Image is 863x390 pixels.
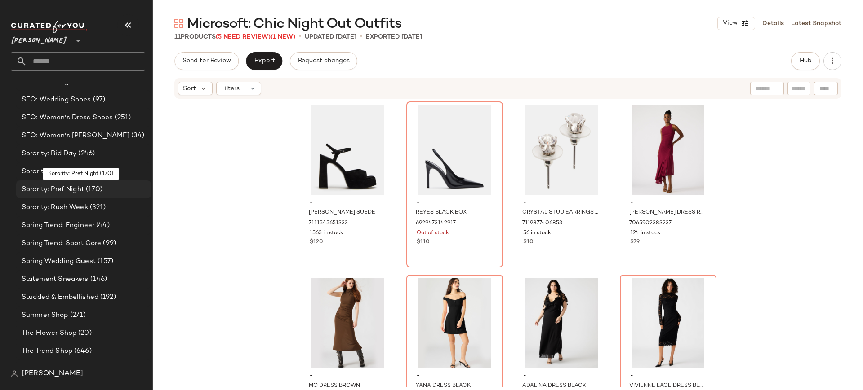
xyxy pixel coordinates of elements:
img: cfy_white_logo.C9jOOHJF.svg [11,21,87,33]
span: $110 [417,238,430,246]
span: 6929473142917 [416,219,456,228]
span: Sorority: Rush Week [22,202,88,213]
span: Request changes [298,57,350,65]
button: Send for Review [174,52,239,70]
span: (251) [113,113,131,123]
img: STEVEMADDEN_SHOES_REYES_BLACK-BOX_01.jpg [409,105,500,195]
img: STEVEMADDEN_SHOES_LIANDRA_BLACK-SUEDE.jpg [302,105,393,195]
span: Sorority: Bid Day [22,149,76,159]
span: (1 New) [271,34,295,40]
img: STEVEMADDEN_APPAREL_BO308958_BROWN_3382.jpg [302,278,393,368]
span: (20) [76,328,92,338]
span: [PERSON_NAME] [11,31,67,47]
span: Sorority: Pref Night [22,184,84,195]
span: - [523,372,599,380]
span: Out of stock [417,229,449,237]
span: Sorority: LP [22,167,59,177]
span: The Trend Shop [22,346,72,356]
span: - [630,199,706,207]
span: (146) [89,274,107,285]
span: (646) [72,346,92,356]
span: Sort [183,84,196,93]
span: 1563 in stock [310,229,343,237]
span: Spring Trend: Sport Core [22,238,101,249]
div: Products [174,32,295,42]
span: [PERSON_NAME] SUEDE [309,209,375,217]
span: (157) [96,256,114,267]
span: Spring Wedding Guest [22,256,96,267]
span: (5 Need Review) [216,34,271,40]
span: $120 [310,238,323,246]
span: $10 [523,238,534,246]
span: (271) [68,310,86,320]
img: STEVEMADDEN_APPAREL_BO408221_BLACK_0205.jpg [623,278,713,368]
button: View [717,17,755,30]
img: STEVEMADDEN_APPAREL_BP108564_RED_21838.jpg [623,105,713,195]
span: (34) [129,131,145,141]
img: STEVEMADDEN_APPAREL_BP108571_BLACK_0209_964a63a4-f70b-46af-a66e-39f1c5e005b4.jpg [516,278,606,368]
span: Transitional Fall Outfits [22,364,99,374]
span: - [523,199,599,207]
span: SEO: Women's [PERSON_NAME] [22,131,129,141]
span: Microsoft: Chic Night Out Outfits [187,15,401,33]
span: [PERSON_NAME] DRESS RED [629,209,705,217]
span: Export [254,57,275,65]
span: (99) [101,238,116,249]
p: Exported [DATE] [366,32,422,42]
a: Details [762,19,784,28]
span: SEO: Women's Dress Shoes [22,113,113,123]
img: STEVEMADDEN_JEWELRY_530472_SILVER_02.jpg [516,105,606,195]
span: Send for Review [182,57,231,65]
img: svg%3e [174,19,183,28]
span: 7119877406853 [522,219,562,228]
button: Hub [791,52,820,70]
span: (170) [84,184,103,195]
span: 11 [174,34,181,40]
span: - [310,372,386,380]
img: STEVEMADDEN_APPAREL_XP308291_BLACK-ONYX_17018.jpg [409,278,500,368]
span: (335) [99,364,118,374]
span: - [417,199,493,207]
span: • [360,31,362,42]
span: 56 in stock [523,229,551,237]
span: View [722,20,738,27]
span: Summer Shop [22,310,68,320]
span: (192) [98,292,116,302]
span: Spring Trend: Engineer [22,220,94,231]
span: 7065902383237 [629,219,672,228]
span: - [310,199,386,207]
span: - [417,372,493,380]
span: 124 in stock [630,229,661,237]
span: VIVIENNE LACE DRESS BLACK [629,382,705,390]
span: (591) [59,167,77,177]
span: (44) [94,220,110,231]
span: YANA DRESS BLACK [416,382,471,390]
span: The Flower Shop [22,328,76,338]
span: - [630,372,706,380]
span: Hub [799,57,812,65]
span: (97) [91,95,106,105]
span: • [299,31,301,42]
span: Studded & Embellished [22,292,98,302]
span: ADALINA DRESS BLACK [522,382,586,390]
span: CRYSTAL STUD EARRINGS SILVER [522,209,598,217]
span: [PERSON_NAME] [22,368,83,379]
span: REYES BLACK BOX [416,209,467,217]
span: SEO: Wedding Shoes [22,95,91,105]
span: (321) [88,202,106,213]
span: $79 [630,238,640,246]
a: Latest Snapshot [791,19,841,28]
button: Request changes [290,52,357,70]
span: Statement Sneakers [22,274,89,285]
p: updated [DATE] [305,32,356,42]
span: Filters [221,84,240,93]
button: Export [246,52,282,70]
span: (246) [76,149,95,159]
img: svg%3e [11,370,18,377]
span: 7111545651333 [309,219,348,228]
span: MO DRESS BROWN [309,382,360,390]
